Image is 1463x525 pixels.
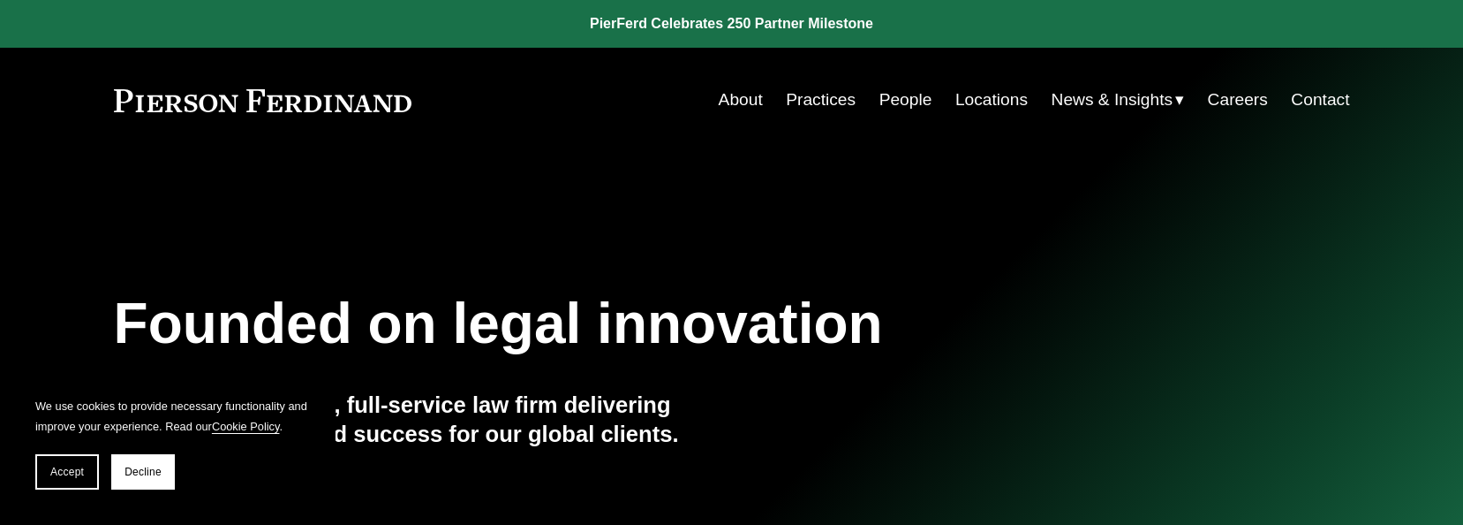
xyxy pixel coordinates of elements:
[212,420,280,433] a: Cookie Policy
[114,391,732,448] h4: We are a tech-driven, full-service law firm delivering outcomes and shared success for our global...
[719,83,763,117] a: About
[1208,83,1268,117] a: Careers
[124,466,162,478] span: Decline
[1052,83,1185,117] a: folder dropdown
[50,466,84,478] span: Accept
[18,378,336,507] section: Cookie banner
[35,396,318,437] p: We use cookies to provide necessary functionality and improve your experience. Read our .
[1291,83,1349,117] a: Contact
[111,454,175,490] button: Decline
[955,83,1028,117] a: Locations
[114,292,1144,356] h1: Founded on legal innovation
[786,83,856,117] a: Practices
[35,454,99,490] button: Accept
[879,83,932,117] a: People
[1052,85,1173,116] span: News & Insights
